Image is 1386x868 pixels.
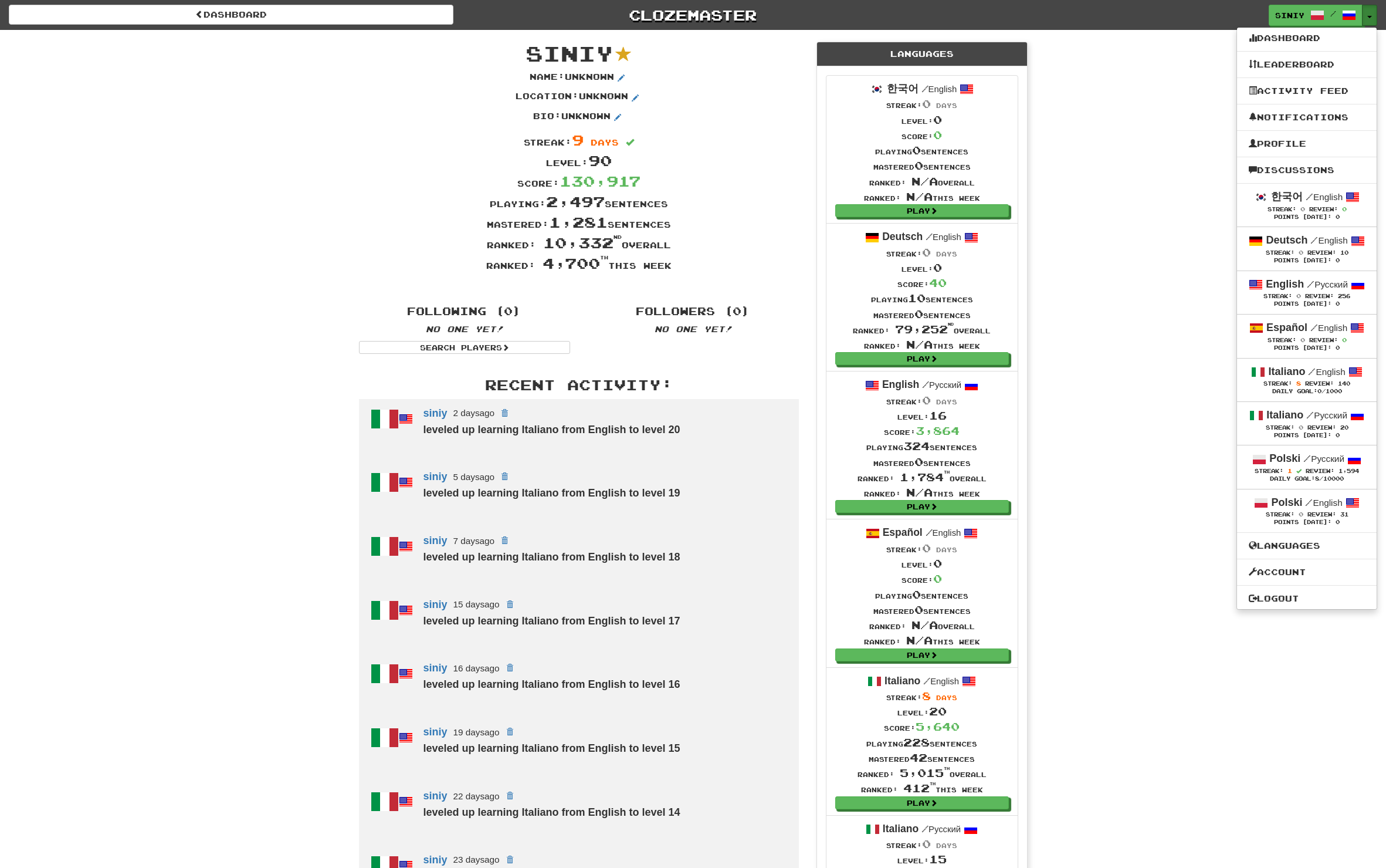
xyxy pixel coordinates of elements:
[864,96,980,112] div: Streak:
[926,231,933,242] span: /
[1338,380,1350,387] span: 140
[912,588,921,601] span: 0
[359,341,570,354] a: Search Players
[922,379,929,390] span: /
[1268,337,1296,343] span: Streak:
[936,102,957,109] span: days
[864,556,980,571] div: Level:
[916,720,960,733] span: 5,640
[936,546,957,553] span: days
[864,571,980,586] div: Score:
[1271,497,1302,508] strong: Polski
[453,855,500,864] small: 23 days ago
[864,617,980,633] div: Ranked: overall
[1269,452,1300,464] strong: Polski
[1315,475,1319,482] span: 8
[1263,293,1292,299] span: Streak:
[1307,424,1336,431] span: Review:
[864,852,980,867] div: Level:
[926,232,961,242] small: English
[350,232,808,253] div: Ranked: overall
[864,602,980,617] div: Mastered sentences
[929,276,947,289] span: 40
[914,159,923,172] span: 0
[922,97,931,110] span: 0
[453,536,495,546] small: 7 days ago
[591,137,619,147] span: days
[864,587,980,602] div: Playing sentences
[453,727,500,737] small: 19 days ago
[1249,300,1365,308] div: Points [DATE]: 0
[1299,424,1303,431] span: 0
[1266,511,1294,518] span: Streak:
[1305,293,1334,299] span: Review:
[903,736,930,749] span: 228
[1237,163,1377,178] a: Discussions
[853,260,991,275] div: Level:
[1296,292,1301,299] span: 0
[1303,453,1311,464] span: /
[1306,410,1314,420] span: /
[903,440,930,452] span: 324
[1306,468,1334,474] span: Review:
[423,726,448,738] a: siniy
[914,308,923,320] span: 0
[588,151,612,169] span: 90
[853,275,991,291] div: Score:
[921,83,928,94] span: /
[1237,359,1377,401] a: Italiano /English Streak: 8 Review: 140 Daily Goal:0/1000
[1237,402,1377,445] a: Italiano /Русский Streak: 0 Review: 20 Points [DATE]: 0
[1249,475,1365,483] div: Daily Goal: /10000
[1275,10,1304,21] span: siniy
[423,806,680,818] strong: leveled up learning Italiano from English to level 14
[1237,315,1377,357] a: Español /English Streak: 0 Review: 0 Points [DATE]: 0
[922,542,931,555] span: 0
[1255,468,1283,474] span: Streak:
[929,853,947,866] span: 15
[614,234,622,240] sup: nd
[1237,271,1377,314] a: English /Русский Streak: 0 Review: 256 Points [DATE]: 0
[423,742,680,754] strong: leveled up learning Italiano from English to level 15
[560,172,641,190] span: 130,917
[911,619,938,631] span: N/A
[903,782,936,795] span: 412
[1307,511,1336,518] span: Review:
[423,551,680,563] strong: leveled up learning Italiano from English to level 18
[936,250,957,258] span: days
[923,676,930,686] span: /
[526,40,614,66] span: siniy
[858,765,987,781] div: Ranked: overall
[423,853,448,865] a: siniy
[922,837,931,850] span: 0
[1269,5,1363,26] a: siniy /
[1249,388,1365,396] div: Daily Goal: /1000
[922,394,931,407] span: 0
[655,324,732,334] em: No one yet!
[1237,184,1377,227] a: 한국어 /English Streak: 0 Review: 0 Points [DATE]: 0
[1340,424,1348,431] span: 20
[864,143,980,158] div: Playing sentences
[882,379,919,390] strong: English
[858,688,987,704] div: Streak:
[1306,191,1313,202] span: /
[906,486,933,499] span: N/A
[864,633,980,648] div: Ranked: this week
[912,144,921,157] span: 0
[1237,136,1377,151] a: Profile
[1249,432,1365,440] div: Points [DATE]: 0
[835,649,1009,661] a: Play
[1237,110,1377,125] a: Notifications
[453,663,500,673] small: 16 days ago
[453,408,495,418] small: 2 days ago
[853,291,991,306] div: Playing sentences
[944,470,950,474] sup: th
[835,352,1009,365] a: Play
[1299,249,1303,256] span: 0
[853,245,991,260] div: Streak:
[588,306,799,318] h4: Followers (0)
[1249,519,1365,526] div: Points [DATE]: 0
[864,836,980,852] div: Streak:
[546,192,605,210] span: 2,497
[1340,511,1348,518] span: 31
[350,253,808,273] div: Ranked: this week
